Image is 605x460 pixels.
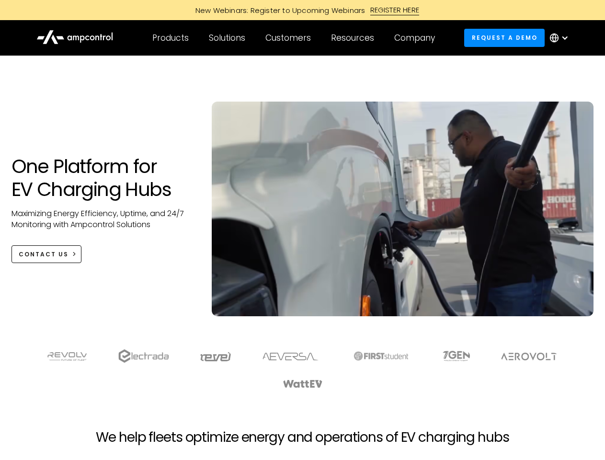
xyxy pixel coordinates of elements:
[118,349,169,363] img: electrada logo
[331,33,374,43] div: Resources
[394,33,435,43] div: Company
[283,380,323,388] img: WattEV logo
[87,5,518,15] a: New Webinars: Register to Upcoming WebinarsREGISTER HERE
[19,250,68,259] div: CONTACT US
[186,5,370,15] div: New Webinars: Register to Upcoming Webinars
[209,33,245,43] div: Solutions
[152,33,189,43] div: Products
[11,245,82,263] a: CONTACT US
[96,429,509,446] h2: We help fleets optimize energy and operations of EV charging hubs
[11,155,193,201] h1: One Platform for EV Charging Hubs
[265,33,311,43] div: Customers
[501,353,558,360] img: Aerovolt Logo
[464,29,545,46] a: Request a demo
[370,5,420,15] div: REGISTER HERE
[11,208,193,230] p: Maximizing Energy Efficiency, Uptime, and 24/7 Monitoring with Ampcontrol Solutions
